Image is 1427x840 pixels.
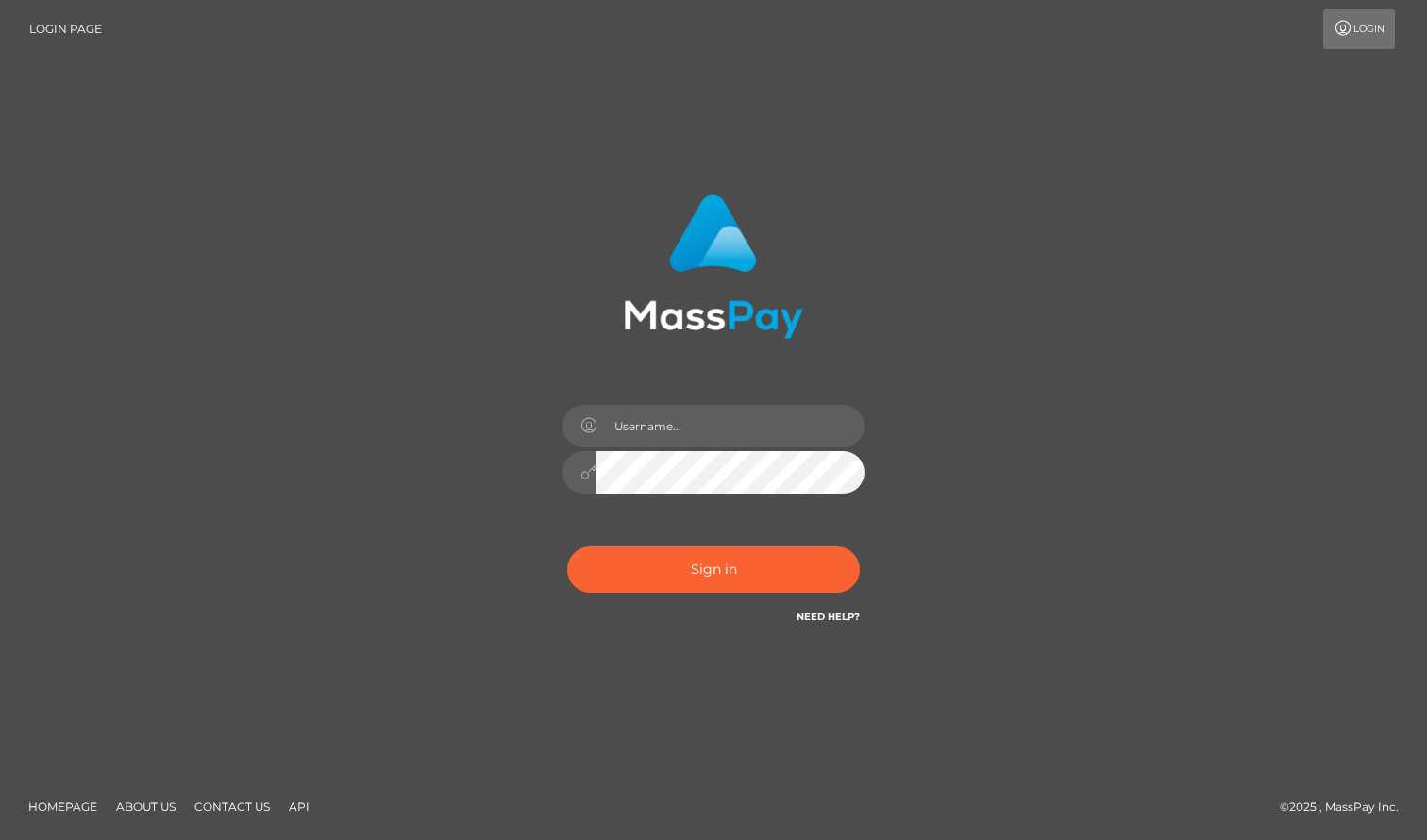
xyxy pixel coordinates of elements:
a: About Us [109,792,183,821]
a: Login [1323,9,1395,49]
button: Sign in [567,546,860,593]
a: API [281,792,317,821]
a: Contact Us [187,792,277,821]
a: Homepage [21,792,105,821]
img: MassPay Login [624,194,803,339]
a: Login Page [29,9,102,49]
div: © 2025 , MassPay Inc. [1280,797,1413,817]
a: Need Help? [797,611,860,623]
input: Username... [596,405,865,447]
